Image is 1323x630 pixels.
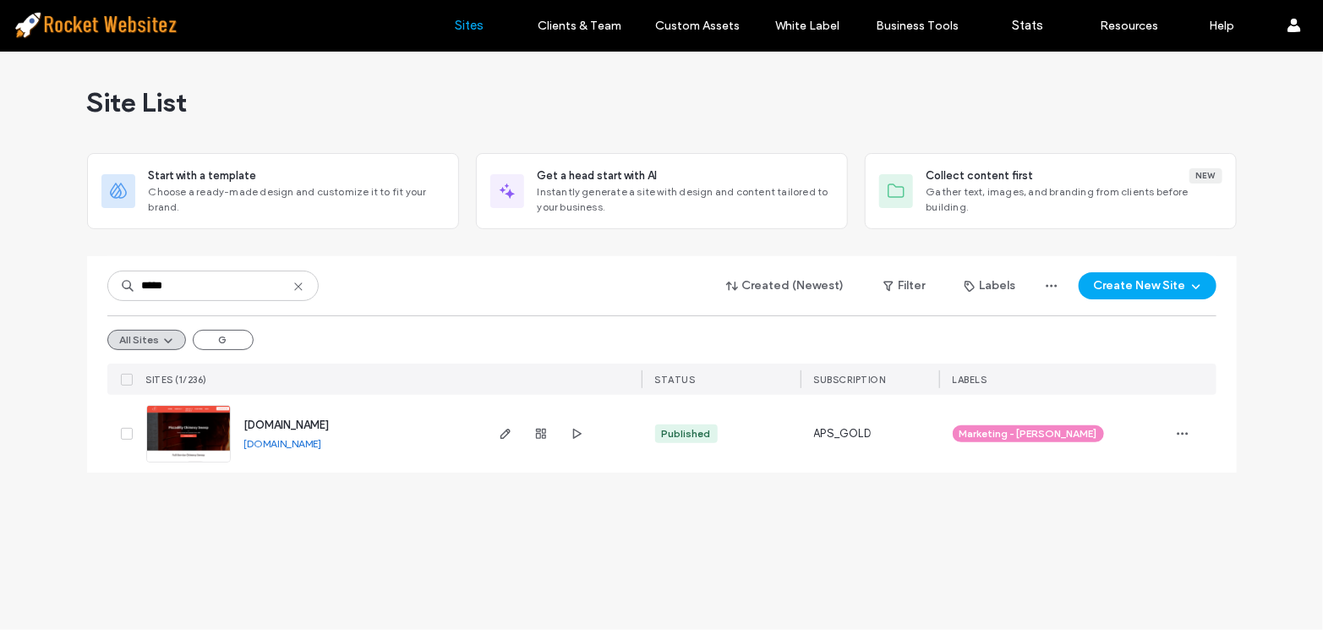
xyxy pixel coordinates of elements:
[814,425,872,442] span: APS_GOLD
[476,153,848,229] div: Get a head start with AIInstantly generate a site with design and content tailored to your business.
[814,374,886,386] span: SUBSCRIPTION
[87,85,188,119] span: Site List
[662,426,711,441] div: Published
[538,19,621,33] label: Clients & Team
[1189,168,1222,184] div: New
[949,272,1031,299] button: Labels
[927,184,1222,215] span: Gather text, images, and branding from clients before building.
[776,19,840,33] label: White Label
[244,419,330,431] a: [DOMAIN_NAME]
[712,272,860,299] button: Created (Newest)
[865,153,1237,229] div: Collect content firstNewGather text, images, and branding from clients before building.
[107,330,186,350] button: All Sites
[953,374,987,386] span: LABELS
[538,167,658,184] span: Get a head start with AI
[146,374,208,386] span: SITES (1/236)
[1210,19,1235,33] label: Help
[927,167,1034,184] span: Collect content first
[1079,272,1216,299] button: Create New Site
[87,153,459,229] div: Start with a templateChoose a ready-made design and customize it to fit your brand.
[1012,18,1043,33] label: Stats
[149,167,257,184] span: Start with a template
[538,184,834,215] span: Instantly generate a site with design and content tailored to your business.
[244,437,322,450] a: [DOMAIN_NAME]
[38,12,73,27] span: Help
[1100,19,1158,33] label: Resources
[867,272,943,299] button: Filter
[655,374,696,386] span: STATUS
[149,184,445,215] span: Choose a ready-made design and customize it to fit your brand.
[656,19,741,33] label: Custom Assets
[193,330,254,350] button: G
[959,426,1097,441] span: Marketing - [PERSON_NAME]
[877,19,959,33] label: Business Tools
[456,18,484,33] label: Sites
